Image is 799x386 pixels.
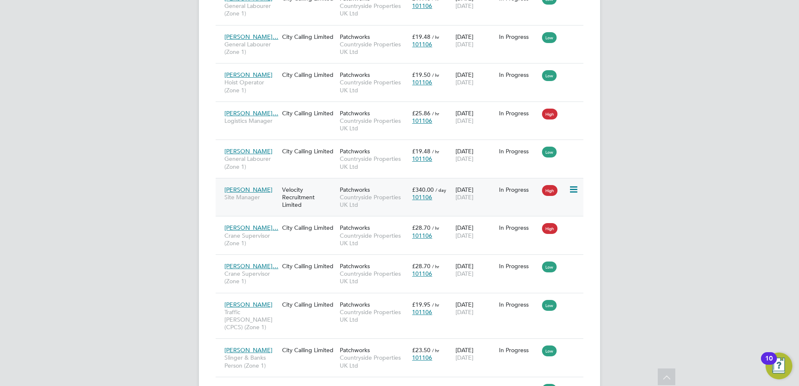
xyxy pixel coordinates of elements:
[224,301,272,308] span: [PERSON_NAME]
[224,2,278,17] span: General Labourer (Zone 1)
[542,300,557,311] span: Low
[224,79,278,94] span: Hoist Operator (Zone 1)
[340,301,370,308] span: Patchworks
[542,345,557,356] span: Low
[455,117,473,124] span: [DATE]
[499,346,538,354] div: In Progress
[280,67,338,83] div: City Calling Limited
[412,186,434,193] span: £340.00
[280,297,338,312] div: City Calling Limited
[412,79,432,86] span: 101106
[412,346,430,354] span: £23.50
[224,193,278,201] span: Site Manager
[340,147,370,155] span: Patchworks
[412,2,432,10] span: 101106
[340,117,408,132] span: Countryside Properties UK Ltd
[499,109,538,117] div: In Progress
[412,262,430,270] span: £28.70
[280,220,338,236] div: City Calling Limited
[455,270,473,277] span: [DATE]
[412,224,430,231] span: £28.70
[340,346,370,354] span: Patchworks
[280,182,338,213] div: Velocity Recruitment Limited
[224,354,278,369] span: Slinger & Banks Person (Zone 1)
[224,155,278,170] span: General Labourer (Zone 1)
[499,224,538,231] div: In Progress
[340,2,408,17] span: Countryside Properties UK Ltd
[453,143,497,167] div: [DATE]
[340,308,408,323] span: Countryside Properties UK Ltd
[432,148,439,155] span: / hr
[432,302,439,308] span: / hr
[340,71,370,79] span: Patchworks
[224,71,272,79] span: [PERSON_NAME]
[222,181,583,188] a: [PERSON_NAME]Site ManagerVelocity Recruitment LimitedPatchworksCountryside Properties UK Ltd£340....
[224,147,272,155] span: [PERSON_NAME]
[455,232,473,239] span: [DATE]
[340,232,408,247] span: Countryside Properties UK Ltd
[412,232,432,239] span: 101106
[542,70,557,81] span: Low
[340,41,408,56] span: Countryside Properties UK Ltd
[412,301,430,308] span: £19.95
[280,29,338,45] div: City Calling Limited
[412,155,432,163] span: 101106
[412,117,432,124] span: 101106
[222,296,583,303] a: [PERSON_NAME]Traffic [PERSON_NAME] (CPCS) (Zone 1)City Calling LimitedPatchworksCountryside Prope...
[412,33,430,41] span: £19.48
[455,79,473,86] span: [DATE]
[340,354,408,369] span: Countryside Properties UK Ltd
[435,187,446,193] span: / day
[222,342,583,349] a: [PERSON_NAME]Slinger & Banks Person (Zone 1)City Calling LimitedPatchworksCountryside Properties ...
[542,32,557,43] span: Low
[453,258,497,282] div: [DATE]
[340,33,370,41] span: Patchworks
[453,182,497,205] div: [DATE]
[224,186,272,193] span: [PERSON_NAME]
[224,262,278,270] span: [PERSON_NAME]…
[224,33,278,41] span: [PERSON_NAME]…
[542,185,557,196] span: High
[224,109,278,117] span: [PERSON_NAME]…
[412,270,432,277] span: 101106
[765,358,773,369] div: 10
[412,109,430,117] span: £25.86
[222,105,583,112] a: [PERSON_NAME]…Logistics ManagerCity Calling LimitedPatchworksCountryside Properties UK Ltd£25.86 ...
[453,29,497,52] div: [DATE]
[542,262,557,272] span: Low
[222,66,583,74] a: [PERSON_NAME]Hoist Operator (Zone 1)City Calling LimitedPatchworksCountryside Properties UK Ltd£1...
[412,354,432,361] span: 101106
[340,270,408,285] span: Countryside Properties UK Ltd
[432,263,439,269] span: / hr
[766,353,792,379] button: Open Resource Center, 10 new notifications
[340,193,408,208] span: Countryside Properties UK Ltd
[455,308,473,316] span: [DATE]
[455,354,473,361] span: [DATE]
[224,224,278,231] span: [PERSON_NAME]…
[280,105,338,121] div: City Calling Limited
[499,186,538,193] div: In Progress
[453,67,497,90] div: [DATE]
[224,346,272,354] span: [PERSON_NAME]
[455,41,473,48] span: [DATE]
[432,72,439,78] span: / hr
[455,2,473,10] span: [DATE]
[455,155,473,163] span: [DATE]
[224,270,278,285] span: Crane Supervisor (Zone 1)
[224,308,278,331] span: Traffic [PERSON_NAME] (CPCS) (Zone 1)
[412,147,430,155] span: £19.48
[412,71,430,79] span: £19.50
[280,258,338,274] div: City Calling Limited
[340,224,370,231] span: Patchworks
[340,79,408,94] span: Countryside Properties UK Ltd
[542,147,557,157] span: Low
[280,143,338,159] div: City Calling Limited
[412,193,432,201] span: 101106
[499,262,538,270] div: In Progress
[224,232,278,247] span: Crane Supervisor (Zone 1)
[224,117,278,124] span: Logistics Manager
[222,258,583,265] a: [PERSON_NAME]…Crane Supervisor (Zone 1)City Calling LimitedPatchworksCountryside Properties UK Lt...
[432,225,439,231] span: / hr
[453,297,497,320] div: [DATE]
[499,33,538,41] div: In Progress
